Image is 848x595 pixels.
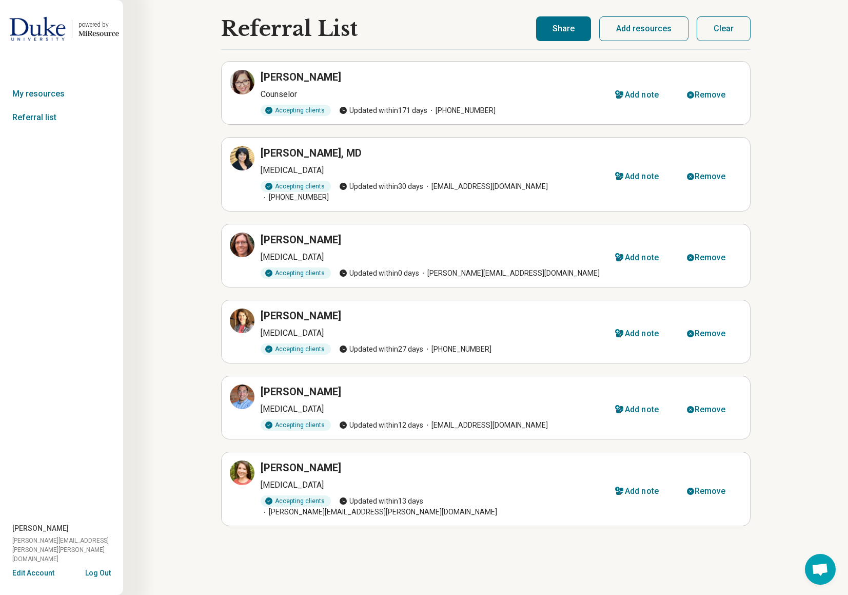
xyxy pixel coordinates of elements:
[339,496,423,507] span: Updated within 13 days
[625,91,659,99] div: Add note
[339,268,419,279] span: Updated within 0 days
[261,343,331,355] div: Accepting clients
[261,192,329,203] span: [PHONE_NUMBER]
[339,344,423,355] span: Updated within 27 days
[261,479,603,491] p: [MEDICAL_DATA]
[12,536,123,564] span: [PERSON_NAME][EMAIL_ADDRESS][PERSON_NAME][PERSON_NAME][DOMAIN_NAME]
[697,16,751,41] button: Clear
[603,83,675,107] button: Add note
[675,83,742,107] button: Remove
[625,406,659,414] div: Add note
[695,254,726,262] div: Remove
[805,554,836,585] div: Open chat
[603,397,675,422] button: Add note
[625,330,659,338] div: Add note
[423,420,548,431] span: [EMAIL_ADDRESS][DOMAIN_NAME]
[261,105,331,116] div: Accepting clients
[625,254,659,262] div: Add note
[261,88,603,101] p: Counselor
[261,309,341,323] h3: [PERSON_NAME]
[4,16,119,41] a: Duke Universitypowered by
[261,495,331,507] div: Accepting clients
[339,181,423,192] span: Updated within 30 days
[625,172,659,181] div: Add note
[536,16,591,41] button: Share
[261,233,341,247] h3: [PERSON_NAME]
[695,487,726,495] div: Remove
[603,321,675,346] button: Add note
[261,267,331,279] div: Accepting clients
[675,479,742,504] button: Remove
[261,327,603,339] p: [MEDICAL_DATA]
[419,268,600,279] span: [PERSON_NAME][EMAIL_ADDRESS][DOMAIN_NAME]
[603,245,675,270] button: Add note
[12,523,69,534] span: [PERSON_NAME]
[85,568,111,576] button: Log Out
[675,397,742,422] button: Remove
[423,181,548,192] span: [EMAIL_ADDRESS][DOMAIN_NAME]
[675,321,742,346] button: Remove
[12,568,54,579] button: Edit Account
[9,16,66,41] img: Duke University
[261,507,497,517] span: [PERSON_NAME][EMAIL_ADDRESS][PERSON_NAME][DOMAIN_NAME]
[221,17,358,41] h1: Referral List
[427,105,496,116] span: [PHONE_NUMBER]
[339,420,423,431] span: Updated within 12 days
[261,70,341,84] h3: [PERSON_NAME]
[261,403,603,415] p: [MEDICAL_DATA]
[695,406,726,414] div: Remove
[603,164,675,189] button: Add note
[695,91,726,99] div: Remove
[675,164,742,189] button: Remove
[261,181,331,192] div: Accepting clients
[261,251,603,263] p: [MEDICAL_DATA]
[261,146,362,160] h3: [PERSON_NAME], MD
[625,487,659,495] div: Add note
[261,460,341,475] h3: [PERSON_NAME]
[78,20,119,29] div: powered by
[261,164,603,177] p: [MEDICAL_DATA]
[261,385,341,399] h3: [PERSON_NAME]
[339,105,427,116] span: Updated within 171 days
[599,16,688,41] button: Add resources
[695,330,726,338] div: Remove
[261,419,331,431] div: Accepting clients
[695,172,726,181] div: Remove
[603,479,675,504] button: Add note
[675,245,742,270] button: Remove
[423,344,491,355] span: [PHONE_NUMBER]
